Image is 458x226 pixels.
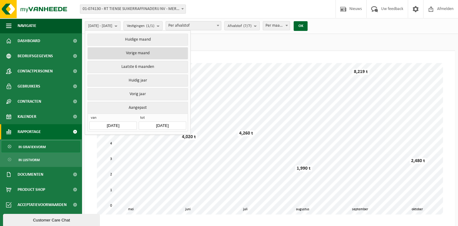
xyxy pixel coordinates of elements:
div: 2,480 t [410,158,427,164]
span: In grafiekvorm [18,141,46,153]
span: Vestigingen [127,22,154,31]
span: Navigatie [18,18,36,33]
button: Afvalstof(7/7) [224,21,260,30]
span: [DATE] - [DATE] [88,22,112,31]
span: 01-074130 - RT TIENSE SUIKERRAFFINADERIJ NV - MERKSEM [80,5,186,14]
span: Contactpersonen [18,64,53,79]
span: Product Shop [18,182,45,197]
span: Dashboard [18,33,40,48]
span: Gebruikers [18,79,40,94]
count: (1/1) [146,24,154,28]
button: Vestigingen(1/1) [124,21,163,30]
span: tot [139,115,186,121]
button: Vorige maand [87,47,188,59]
span: Acceptatievoorwaarden [18,197,67,212]
span: Per afvalstof [166,21,221,30]
span: Per afvalstof [166,22,221,30]
button: Laatste 6 maanden [87,61,188,73]
span: van [89,115,137,121]
button: Aangepast [87,102,188,114]
button: Vorig jaar [87,88,188,100]
span: Bedrijfsgegevens [18,48,53,64]
div: 4,020 t [180,134,197,140]
span: Kalender [18,109,36,124]
button: Huidig jaar [87,75,188,87]
a: In grafiekvorm [2,141,80,152]
span: Afvalstof [228,22,252,31]
span: 01-074130 - RT TIENSE SUIKERRAFFINADERIJ NV - MERKSEM [80,5,186,13]
span: In lijstvorm [18,154,40,166]
count: (7/7) [243,24,252,28]
div: 8,219 t [352,69,369,75]
span: Documenten [18,167,43,182]
button: [DATE] - [DATE] [85,21,120,30]
span: Rapportage [18,124,41,139]
div: 1,990 t [295,165,312,171]
button: Huidige maand [87,34,188,46]
div: 4,260 t [238,130,255,136]
span: Per maand [263,21,290,30]
iframe: chat widget [3,213,101,226]
span: Contracten [18,94,41,109]
button: OK [294,21,308,31]
a: In lijstvorm [2,154,80,165]
span: Per maand [263,22,290,30]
